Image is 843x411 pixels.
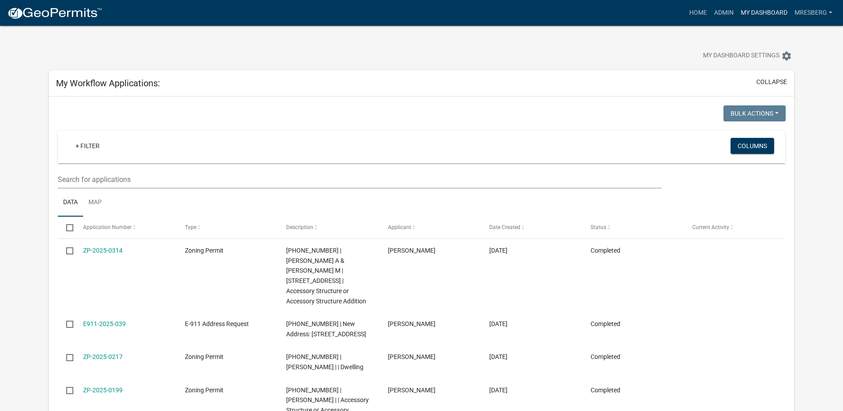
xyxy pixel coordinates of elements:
[185,247,224,254] span: Zoning Permit
[388,353,435,360] span: Mandie Resberg
[683,217,785,238] datatable-header-cell: Current Activity
[489,224,520,230] span: Date Created
[278,217,379,238] datatable-header-cell: Description
[591,320,620,327] span: Completed
[756,77,787,87] button: collapse
[185,387,224,394] span: Zoning Permit
[489,387,507,394] span: 07/08/2025
[582,217,683,238] datatable-header-cell: Status
[83,320,126,327] a: E911-2025-039
[489,247,507,254] span: 10/03/2025
[388,387,435,394] span: Mandie Resberg
[68,138,107,154] a: + Filter
[703,51,779,61] span: My Dashboard Settings
[75,217,176,238] datatable-header-cell: Application Number
[185,224,196,230] span: Type
[286,353,364,371] span: 75-010-1290 | TOMCZAK, DARYL J | | Dwelling
[379,217,480,238] datatable-header-cell: Applicant
[58,170,662,189] input: Search for applications
[185,353,224,360] span: Zoning Permit
[489,353,507,360] span: 07/21/2025
[591,353,620,360] span: Completed
[791,4,836,21] a: mresberg
[176,217,278,238] datatable-header-cell: Type
[731,138,774,154] button: Columns
[591,247,620,254] span: Completed
[591,224,606,230] span: Status
[58,189,83,217] a: Data
[781,51,792,61] i: settings
[83,189,107,217] a: Map
[286,224,313,230] span: Description
[83,387,123,394] a: ZP-2025-0199
[83,224,132,230] span: Application Number
[83,247,123,254] a: ZP-2025-0314
[686,4,711,21] a: Home
[481,217,582,238] datatable-header-cell: Date Created
[723,105,786,121] button: Bulk Actions
[286,320,366,338] span: 75-010-3660 | New Address: 6473 Hwy 27
[591,387,620,394] span: Completed
[388,320,435,327] span: Mandie Resberg
[388,247,435,254] span: Mandie Resberg
[286,247,366,305] span: 69-020-1127 | RESBERG, CHRISTOPHER A & MANDIE M | 440 COUNTY ROAD 18 | Accessory Structure or Acc...
[58,217,75,238] datatable-header-cell: Select
[388,224,411,230] span: Applicant
[692,224,729,230] span: Current Activity
[696,47,799,64] button: My Dashboard Settingssettings
[489,320,507,327] span: 08/22/2025
[56,78,160,89] h5: My Workflow Applications:
[83,353,123,360] a: ZP-2025-0217
[185,320,249,327] span: E-911 Address Request
[711,4,737,21] a: Admin
[737,4,791,21] a: My Dashboard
